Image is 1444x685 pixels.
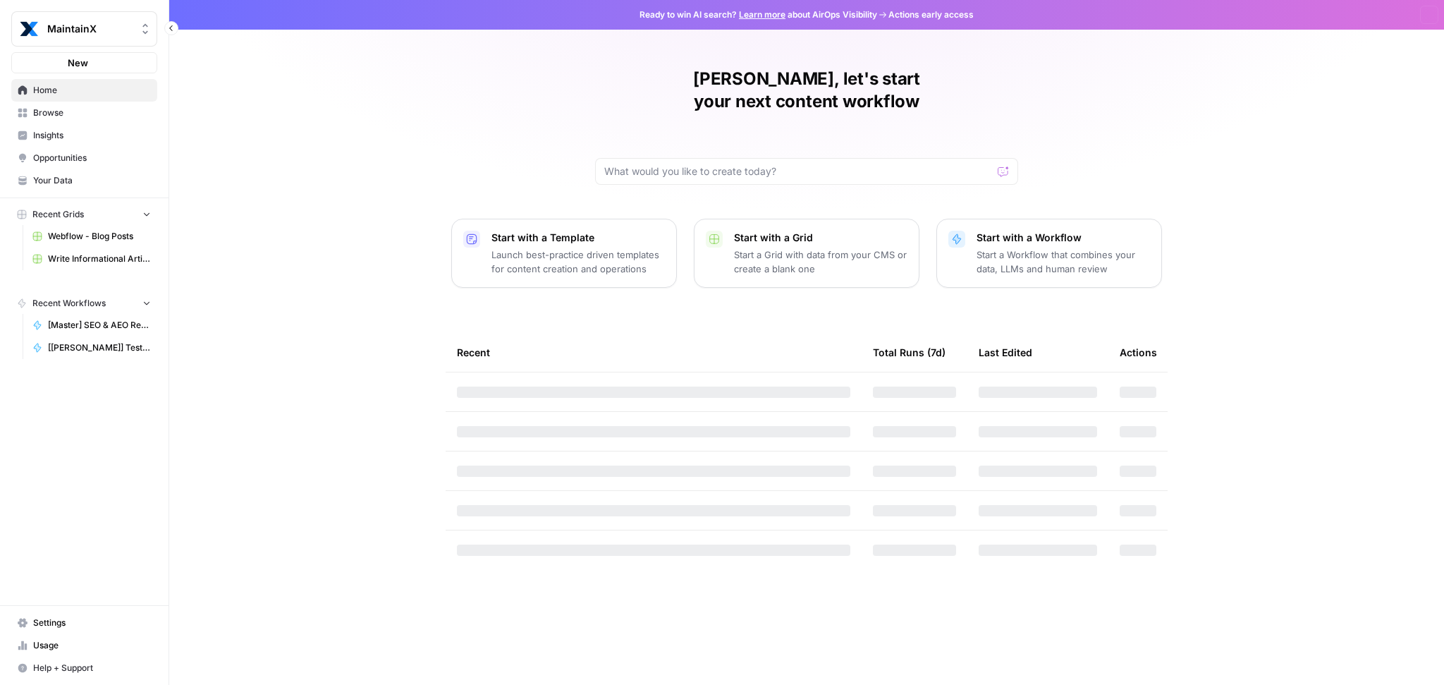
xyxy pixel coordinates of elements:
[11,102,157,124] a: Browse
[26,314,157,337] a: [Master] SEO & AEO Refresh
[739,9,785,20] a: Learn more
[33,129,151,142] span: Insights
[11,169,157,192] a: Your Data
[11,124,157,147] a: Insights
[48,230,151,243] span: Webflow - Blog Posts
[11,634,157,657] a: Usage
[32,208,84,221] span: Recent Grids
[451,219,677,288] button: Start with a TemplateLaunch best-practice driven templates for content creation and operations
[11,52,157,73] button: New
[68,56,88,70] span: New
[873,333,946,372] div: Total Runs (7d)
[48,253,151,265] span: Write Informational Article
[11,612,157,634] a: Settings
[694,219,919,288] button: Start with a GridStart a Grid with data from your CMS or create a blank one
[48,341,151,354] span: [[PERSON_NAME]] Testing
[457,333,850,372] div: Recent
[33,107,151,119] span: Browse
[604,164,992,178] input: What would you like to create today?
[33,639,151,652] span: Usage
[491,248,665,276] p: Launch best-practice driven templates for content creation and operations
[48,319,151,332] span: [Master] SEO & AEO Refresh
[11,657,157,679] button: Help + Support
[491,231,665,245] p: Start with a Template
[33,617,151,629] span: Settings
[47,22,133,36] span: MaintainX
[1120,333,1157,372] div: Actions
[888,8,974,21] span: Actions early access
[977,248,1150,276] p: Start a Workflow that combines your data, LLMs and human review
[595,68,1018,113] h1: [PERSON_NAME], let's start your next content workflow
[11,147,157,169] a: Opportunities
[979,333,1032,372] div: Last Edited
[33,84,151,97] span: Home
[11,204,157,225] button: Recent Grids
[16,16,42,42] img: MaintainX Logo
[977,231,1150,245] p: Start with a Workflow
[734,231,907,245] p: Start with a Grid
[11,293,157,314] button: Recent Workflows
[33,152,151,164] span: Opportunities
[734,248,907,276] p: Start a Grid with data from your CMS or create a blank one
[33,662,151,674] span: Help + Support
[26,337,157,359] a: [[PERSON_NAME]] Testing
[640,8,877,21] span: Ready to win AI search? about AirOps Visibility
[11,79,157,102] a: Home
[26,225,157,248] a: Webflow - Blog Posts
[11,11,157,47] button: Workspace: MaintainX
[33,174,151,187] span: Your Data
[936,219,1162,288] button: Start with a WorkflowStart a Workflow that combines your data, LLMs and human review
[32,297,106,310] span: Recent Workflows
[26,248,157,270] a: Write Informational Article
